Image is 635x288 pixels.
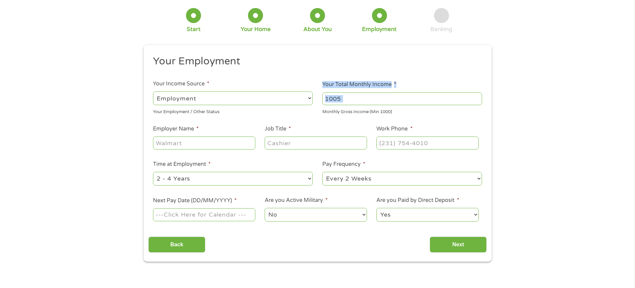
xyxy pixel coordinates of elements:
input: ---Click Here for Calendar --- [153,208,255,221]
div: Employment [362,26,397,33]
input: 1800 [322,92,482,105]
div: Start [187,26,201,33]
div: About You [303,26,332,33]
label: Your Total Monthly Income [322,81,396,88]
input: Cashier [265,136,367,149]
div: Monthly Gross Income (Min 1000) [322,106,482,115]
input: (231) 754-4010 [376,136,478,149]
label: Time at Employment [153,161,211,168]
label: Employer Name [153,125,199,132]
label: Are you Paid by Direct Deposit [376,197,459,204]
label: Job Title [265,125,291,132]
label: Work Phone [376,125,412,132]
label: Pay Frequency [322,161,365,168]
h2: Your Employment [153,55,477,68]
div: Your Home [241,26,271,33]
label: Next Pay Date (DD/MM/YYYY) [153,197,237,204]
input: Next [430,237,487,253]
input: Back [148,237,205,253]
label: Are you Active Military [265,197,328,204]
input: Walmart [153,136,255,149]
div: Banking [430,26,452,33]
label: Your Income Source [153,80,209,87]
div: Your Employment / Other Status [153,106,313,115]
